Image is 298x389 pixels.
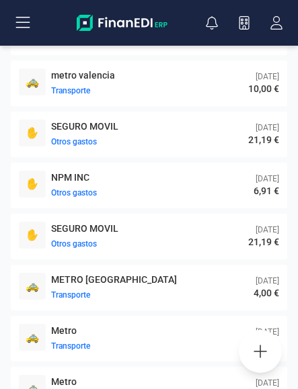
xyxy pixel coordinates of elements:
p: 4,00 € [254,286,279,300]
span: 🚕 [26,278,39,294]
img: Logo Finanedi [77,15,168,31]
p: [DATE] [256,71,279,82]
span: Otros gastos [51,239,97,249]
p: SEGURO MOVIL [51,222,118,235]
p: 10,00 € [248,82,279,95]
span: Transporte [51,86,90,95]
span: ✋ [26,227,39,243]
p: [DATE] [256,275,279,286]
p: 21,19 € [248,133,279,146]
p: METRO [GEOGRAPHIC_DATA] [51,273,177,286]
p: SEGURO MOVIL [51,120,118,133]
span: Otros gastos [51,137,97,146]
span: ✋ [26,176,39,192]
p: [DATE] [256,327,279,337]
span: ✋ [26,125,39,141]
p: [DATE] [256,173,279,184]
p: NPM INC [51,171,97,184]
span: 🚕 [26,74,39,90]
p: [DATE] [256,122,279,133]
p: 6,91 € [254,184,279,198]
p: Metro [51,324,90,337]
p: 21,19 € [248,235,279,249]
p: Metro [51,375,90,388]
p: [DATE] [256,378,279,388]
span: 🚕 [26,329,39,345]
span: Transporte [51,290,90,300]
p: [DATE] [256,224,279,235]
span: Otros gastos [51,188,97,198]
span: Transporte [51,341,90,351]
p: metro valencia [51,69,115,82]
